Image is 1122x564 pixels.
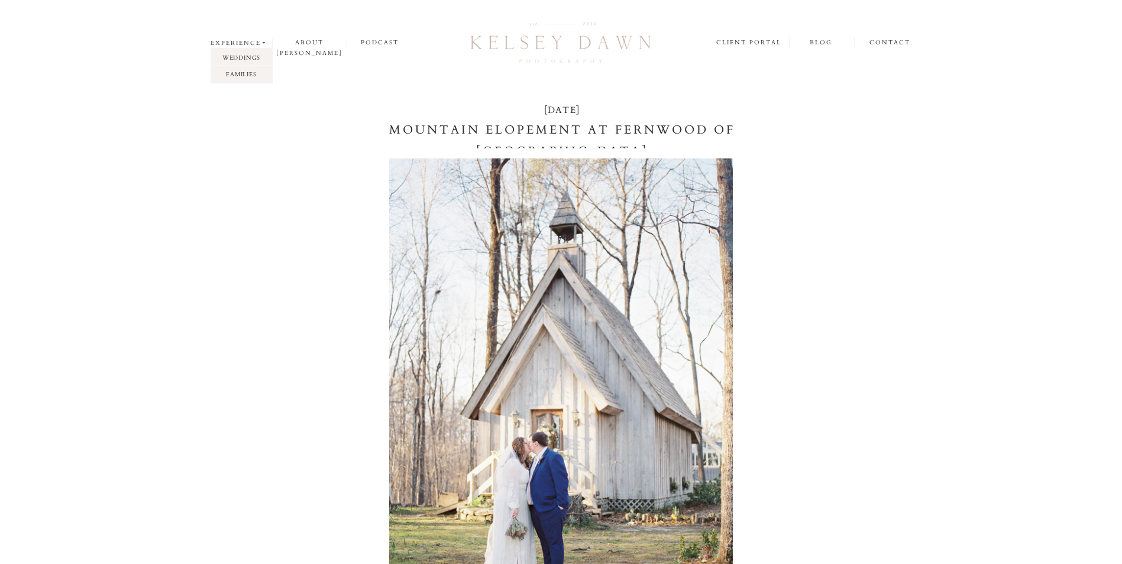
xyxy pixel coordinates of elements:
a: contact [869,37,911,49]
a: podcast [347,37,412,48]
a: client portal [716,37,783,50]
a: weddings [211,53,273,63]
a: families [211,69,273,79]
a: experience [211,38,268,48]
a: blog [789,37,853,48]
a: about [PERSON_NAME] [273,37,347,48]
